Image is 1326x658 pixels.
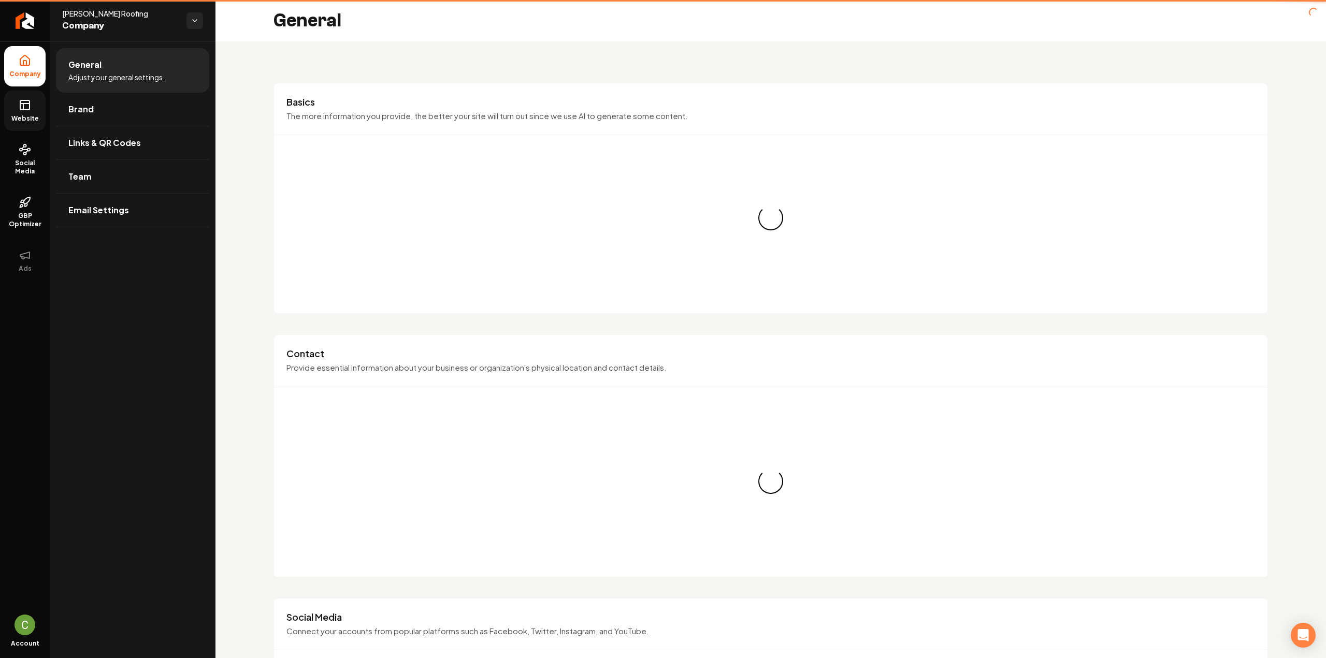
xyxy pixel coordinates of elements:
[11,639,39,648] span: Account
[68,103,94,115] span: Brand
[62,8,178,19] span: [PERSON_NAME] Roofing
[62,19,178,33] span: Company
[4,241,46,281] button: Ads
[286,96,1255,108] h3: Basics
[68,204,129,216] span: Email Settings
[68,137,141,149] span: Links & QR Codes
[286,362,1255,374] p: Provide essential information about your business or organization's physical location and contact...
[753,200,788,235] div: Loading
[286,347,1255,360] h3: Contact
[286,110,1255,122] p: The more information you provide, the better your site will turn out since we use AI to generate ...
[56,93,209,126] a: Brand
[5,70,45,78] span: Company
[16,12,35,29] img: Rebolt Logo
[1291,623,1316,648] div: Open Intercom Messenger
[15,615,35,635] img: Candela Corradin
[56,160,209,193] a: Team
[4,135,46,184] a: Social Media
[68,59,102,71] span: General
[286,625,1255,637] p: Connect your accounts from popular platforms such as Facebook, Twitter, Instagram, and YouTube.
[4,188,46,237] a: GBP Optimizer
[7,114,43,123] span: Website
[286,611,1255,623] h3: Social Media
[56,126,209,159] a: Links & QR Codes
[4,91,46,131] a: Website
[273,10,341,31] h2: General
[4,159,46,176] span: Social Media
[68,170,92,183] span: Team
[56,194,209,227] a: Email Settings
[4,212,46,228] span: GBP Optimizer
[15,265,36,273] span: Ads
[15,615,35,635] button: Open user button
[68,72,165,82] span: Adjust your general settings.
[753,464,788,499] div: Loading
